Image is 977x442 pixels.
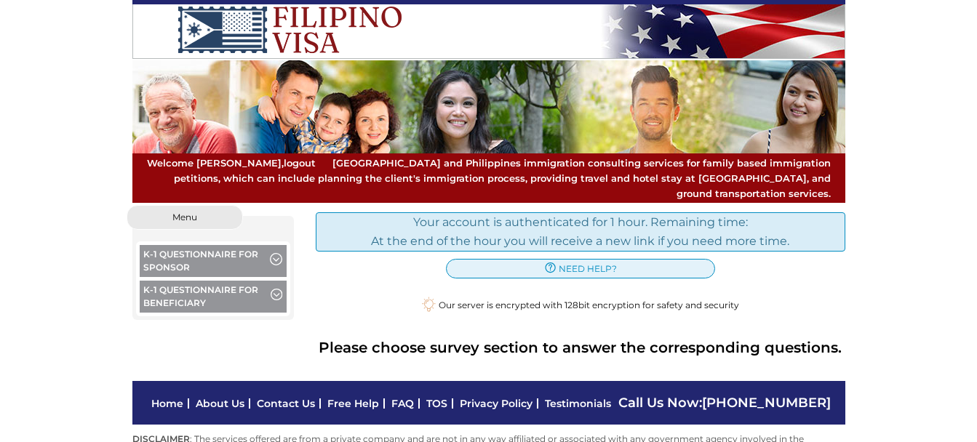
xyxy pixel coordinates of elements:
[446,259,715,278] a: need help?
[172,213,197,222] span: Menu
[147,156,316,171] span: Welcome [PERSON_NAME],
[319,336,842,359] b: Please choose survey section to answer the corresponding questions.
[702,395,831,411] a: [PHONE_NUMBER]
[140,281,287,316] button: K-1 Questionnaire for Beneficiary
[284,157,316,169] a: logout
[559,262,617,276] span: need help?
[618,395,831,411] span: Call Us Now:
[151,397,183,410] a: Home
[147,156,831,201] span: [GEOGRAPHIC_DATA] and Philippines immigration consulting services for family based immigration pe...
[327,397,379,410] a: Free Help
[545,397,611,410] a: Testimonials
[257,397,315,410] a: Contact Us
[426,397,447,410] a: TOS
[460,397,533,410] a: Privacy Policy
[127,205,243,230] button: Menu
[196,397,244,410] a: About Us
[391,397,414,410] a: FAQ
[439,298,739,312] span: Our server is encrypted with 128bit encryption for safety and security
[316,212,845,251] div: Your account is authenticated for 1 hour. Remaining time: At the end of the hour you will receive...
[140,245,287,281] button: K-1 Questionnaire for Sponsor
